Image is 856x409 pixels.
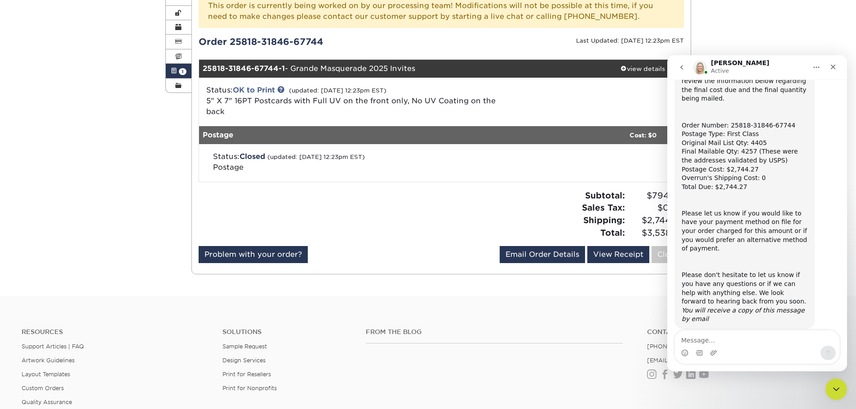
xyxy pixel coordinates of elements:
h4: Resources [22,328,209,336]
button: Upload attachment [43,294,50,301]
a: View Receipt [587,246,649,263]
a: Design Services [222,357,266,364]
span: $794.00 [628,189,684,202]
strong: 25818-31846-67744-1 [203,64,285,73]
div: Status: [200,85,522,117]
h4: From the Blog [366,328,623,336]
strong: Sales Tax: [582,202,625,212]
button: Send a message… [153,290,169,305]
small: Last Updated: [DATE] 12:23pm EST [576,37,684,44]
div: Please don't hesitate to let us know if you have any questions or if we can help with anything el... [14,215,140,268]
a: Sample Request [222,343,267,350]
iframe: Intercom live chat [667,55,847,371]
strong: Total: [600,228,625,237]
a: Email Order Details [500,246,585,263]
a: [PHONE_NUMBER] [647,343,703,350]
i: You will receive a copy of this message by email [14,251,137,268]
iframe: Intercom live chat [825,378,847,400]
strong: Shipping: [583,215,625,225]
a: Problem with your order? [199,246,308,263]
a: view details [603,60,683,78]
a: 5" X 7" 16PT Postcards with Full UV on the front only, No UV Coating on the back [206,97,496,116]
strong: Postage [203,131,233,139]
a: Artwork Guidelines [22,357,75,364]
small: (updated: [DATE] 12:23pm EST) [267,154,365,160]
span: Postage [213,163,244,172]
a: Close [652,246,684,263]
div: Please let us know if you would like to have your payment method on file for your order charged f... [14,154,140,198]
a: Contact [647,328,834,336]
h4: Solutions [222,328,352,336]
a: 1 [166,64,192,78]
button: Emoji picker [14,294,21,301]
a: Support Articles | FAQ [22,343,84,350]
a: Print for Resellers [222,371,271,378]
button: Gif picker [28,294,35,301]
a: Layout Templates [22,371,70,378]
div: - Grande Masquerade 2025 Invites [199,60,603,78]
a: OK to Print [233,86,275,94]
div: view details [603,64,683,73]
textarea: Message… [8,275,172,290]
span: $2,744.27 [628,214,684,227]
a: [EMAIL_ADDRESS][DOMAIN_NAME] [647,357,754,364]
a: Print for Nonprofits [222,385,277,391]
strong: Cost: $0 [630,132,656,139]
strong: Subtotal: [585,190,625,200]
small: (updated: [DATE] 12:23pm EST) [289,87,386,94]
div: Order Number:﻿ 25818-31846-67744 Postage Type: First Class Original Mail List Qty: 4405 Final Mai... [14,66,140,136]
div: Order 25818-31846-67744 [192,35,441,48]
span: Closed [240,152,265,161]
span: 1 [179,68,186,75]
iframe: Google Customer Reviews [2,382,76,406]
span: $3,538.27 [628,227,684,239]
span: $0.00 [628,202,684,214]
div: Status: [206,151,519,173]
